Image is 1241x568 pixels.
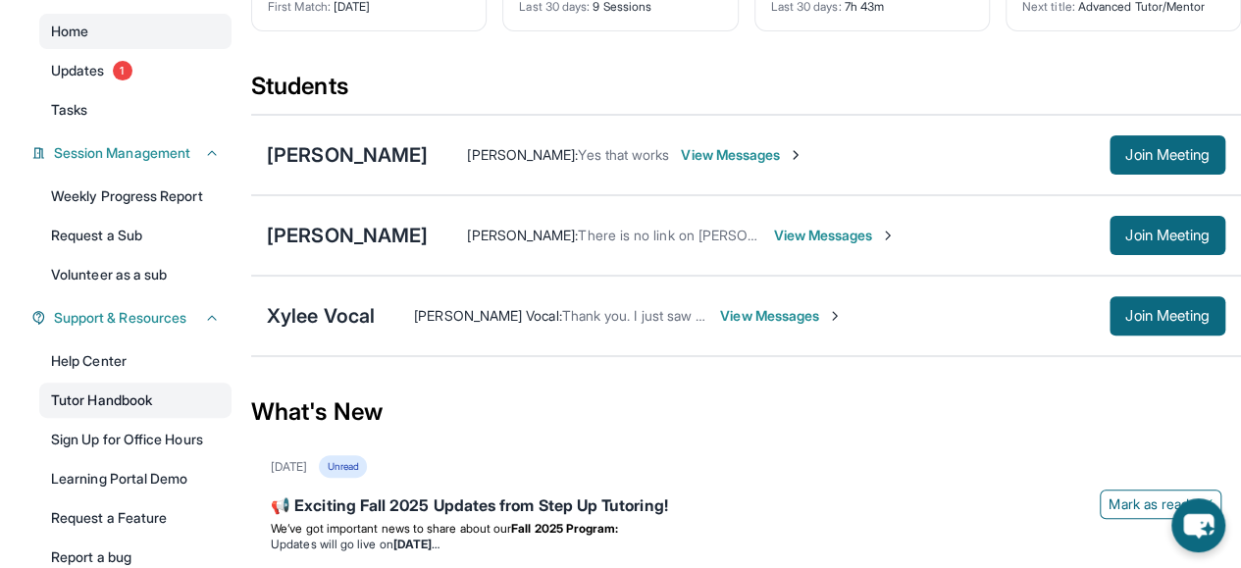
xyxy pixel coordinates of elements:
[267,222,428,249] div: [PERSON_NAME]
[54,308,186,328] span: Support & Resources
[271,459,307,475] div: [DATE]
[467,146,578,163] span: [PERSON_NAME] :
[267,302,375,330] div: Xylee Vocal
[1109,494,1189,514] span: Mark as read
[271,493,1221,521] div: 📢 Exciting Fall 2025 Updates from Step Up Tutoring!
[39,92,232,128] a: Tasks
[39,422,232,457] a: Sign Up for Office Hours
[46,143,220,163] button: Session Management
[271,521,511,536] span: We’ve got important news to share about our
[51,22,88,41] span: Home
[681,145,803,165] span: View Messages
[1197,496,1213,512] img: Mark as read
[39,383,232,418] a: Tutor Handbook
[1110,135,1225,175] button: Join Meeting
[1110,216,1225,255] button: Join Meeting
[467,227,578,243] span: [PERSON_NAME] :
[267,141,428,169] div: [PERSON_NAME]
[251,369,1241,455] div: What's New
[113,61,132,80] span: 1
[39,500,232,536] a: Request a Feature
[39,257,232,292] a: Volunteer as a sub
[39,461,232,496] a: Learning Portal Demo
[1171,498,1225,552] button: chat-button
[46,308,220,328] button: Support & Resources
[51,100,87,120] span: Tasks
[414,307,561,324] span: [PERSON_NAME] Vocal :
[1110,296,1225,336] button: Join Meeting
[39,343,232,379] a: Help Center
[578,146,669,163] span: Yes that works
[54,143,190,163] span: Session Management
[39,179,232,214] a: Weekly Progress Report
[1100,490,1221,519] button: Mark as read
[39,14,232,49] a: Home
[880,228,896,243] img: Chevron-Right
[393,537,440,551] strong: [DATE]
[319,455,366,478] div: Unread
[271,537,1221,552] li: Updates will go live on
[562,307,752,324] span: Thank you. I just saw the email
[773,226,896,245] span: View Messages
[788,147,803,163] img: Chevron-Right
[251,71,1241,114] div: Students
[511,521,618,536] strong: Fall 2025 Program:
[1125,310,1210,322] span: Join Meeting
[1125,230,1210,241] span: Join Meeting
[39,53,232,88] a: Updates1
[39,218,232,253] a: Request a Sub
[827,308,843,324] img: Chevron-Right
[1125,149,1210,161] span: Join Meeting
[720,306,843,326] span: View Messages
[51,61,105,80] span: Updates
